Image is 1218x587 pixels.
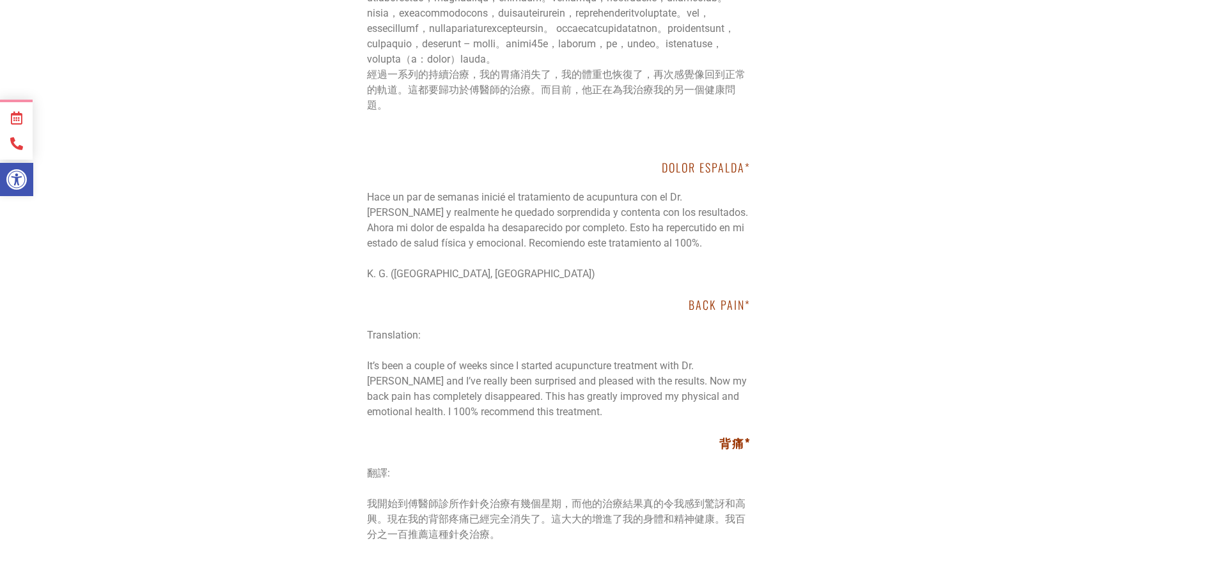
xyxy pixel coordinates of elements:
[689,296,751,313] span: Back Pain*
[367,328,751,343] p: Translation:
[367,466,751,481] p: 翻譯:
[367,190,751,251] p: Hace un par de semanas inicié el tratamiento de acupuntura con el Dr. [PERSON_NAME] y realmente h...
[662,159,751,176] span: Dolor Espalda*
[367,496,751,542] p: 我開始到傅醫師診所作針灸治療有幾個星期，而他的治療結果真的令我感到驚訝和高興。現在我的背部疼痛已經完全消失了。這大大的增進了我的身體和精神健康。我百分之一百推薦這種針灸治療。
[367,358,751,420] p: It’s been a couple of weeks since I started acupuncture treatment with Dr. [PERSON_NAME] and I’ve...
[367,266,751,282] p: K. G. ([GEOGRAPHIC_DATA], [GEOGRAPHIC_DATA])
